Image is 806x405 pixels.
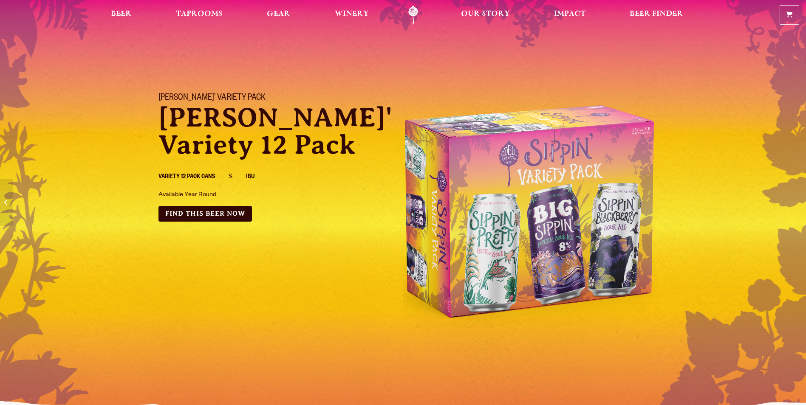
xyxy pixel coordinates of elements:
[158,190,346,200] p: Available Year Round
[158,172,229,183] li: Variety 12 Pack Cans
[455,6,515,25] a: Our Story
[170,6,228,25] a: Taprooms
[246,172,268,183] li: IBU
[229,172,246,183] li: %
[105,6,137,25] a: Beer
[461,11,510,17] span: Our Story
[158,93,393,104] h1: [PERSON_NAME]’ Variety Pack
[261,6,296,25] a: Gear
[329,6,374,25] a: Winery
[176,11,223,17] span: Taprooms
[554,11,585,17] span: Impact
[158,104,393,158] p: [PERSON_NAME]' Variety 12 Pack
[158,206,252,222] a: Find this Beer Now
[630,11,683,17] span: Beer Finder
[267,11,290,17] span: Gear
[624,6,689,25] a: Beer Finder
[397,6,429,25] a: Odell Home
[335,11,369,17] span: Winery
[111,11,132,17] span: Beer
[549,6,591,25] a: Impact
